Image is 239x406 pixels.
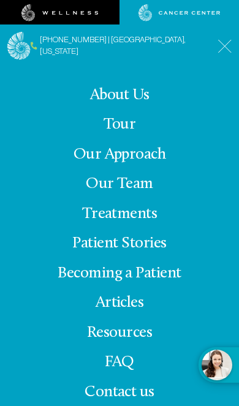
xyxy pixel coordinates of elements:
a: Treatments [82,206,157,222]
a: FAQ [105,354,134,370]
a: Articles [96,295,144,311]
span: Contact us [85,384,154,400]
img: wellness [21,4,99,21]
img: logo [7,32,31,61]
a: Tour [104,116,136,133]
a: Our Approach [74,146,166,163]
a: Patient Stories [72,235,166,252]
img: icon-hamburger [218,39,232,53]
a: Our Team [86,176,153,192]
img: cancer center [138,4,221,21]
a: [PHONE_NUMBER] | [GEOGRAPHIC_DATA], [US_STATE] [31,34,208,57]
a: Becoming a Patient [58,265,181,282]
span: [PHONE_NUMBER] | [GEOGRAPHIC_DATA], [US_STATE] [40,34,208,57]
a: Resources [87,325,152,341]
a: About Us [90,87,150,103]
